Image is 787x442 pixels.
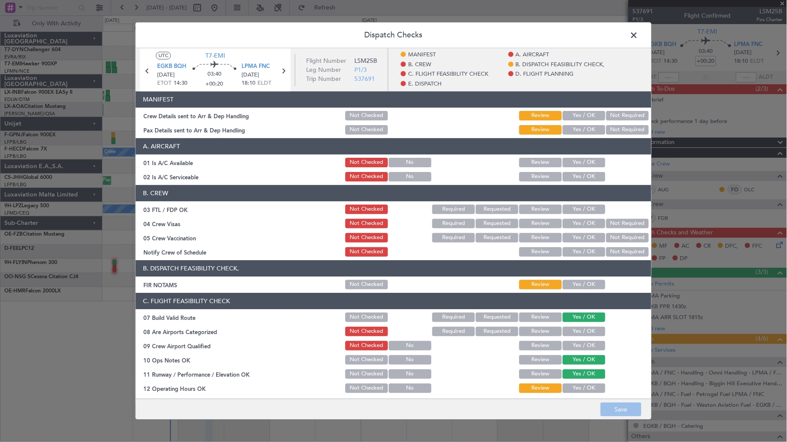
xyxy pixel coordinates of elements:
button: Not Required [606,125,649,135]
button: Not Required [606,247,649,257]
button: Not Required [606,111,649,120]
header: Dispatch Checks [136,22,651,48]
button: Not Required [606,219,649,228]
button: Not Required [606,233,649,242]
